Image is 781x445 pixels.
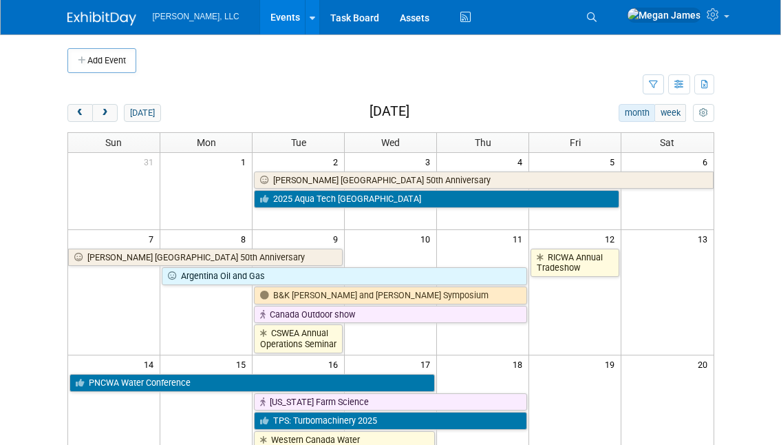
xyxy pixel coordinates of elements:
span: 1 [239,153,252,170]
span: 8 [239,230,252,247]
span: Fri [570,137,581,148]
span: Mon [197,137,216,148]
span: 6 [701,153,714,170]
a: B&K [PERSON_NAME] and [PERSON_NAME] Symposium [254,287,527,304]
button: week [654,104,686,122]
a: Canada Outdoor show [254,306,527,324]
span: Thu [475,137,491,148]
button: next [92,104,118,122]
span: 14 [142,355,160,373]
span: 5 [608,153,621,170]
a: PNCWA Water Conference [69,374,436,392]
button: Add Event [67,48,136,73]
span: 9 [332,230,344,247]
img: ExhibitDay [67,12,136,25]
span: 11 [511,230,528,247]
span: 12 [603,230,621,247]
button: [DATE] [124,104,160,122]
a: CSWEA Annual Operations Seminar [254,324,343,353]
a: 2025 Aqua Tech [GEOGRAPHIC_DATA] [254,190,619,208]
span: 13 [696,230,714,247]
img: Megan James [627,8,701,23]
h2: [DATE] [370,104,409,119]
span: Tue [291,137,306,148]
span: 17 [419,355,436,373]
i: Personalize Calendar [699,109,708,118]
span: 4 [516,153,528,170]
button: prev [67,104,93,122]
span: Sat [660,137,674,148]
span: Sun [105,137,122,148]
a: [US_STATE] Farm Science [254,393,527,411]
span: 19 [603,355,621,373]
span: 3 [424,153,436,170]
a: TPS: Turbomachinery 2025 [254,412,527,430]
span: 2 [332,153,344,170]
span: 10 [419,230,436,247]
a: [PERSON_NAME] [GEOGRAPHIC_DATA] 50th Anniversary [254,172,714,189]
span: 31 [142,153,160,170]
span: [PERSON_NAME], LLC [153,12,239,21]
a: Argentina Oil and Gas [162,267,527,285]
span: Wed [381,137,400,148]
a: [PERSON_NAME] [GEOGRAPHIC_DATA] 50th Anniversary [68,249,343,267]
a: RICWA Annual Tradeshow [531,249,619,277]
span: 20 [696,355,714,373]
span: 7 [147,230,160,247]
span: 15 [235,355,252,373]
span: 16 [327,355,344,373]
button: month [619,104,655,122]
span: 18 [511,355,528,373]
button: myCustomButton [693,104,714,122]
